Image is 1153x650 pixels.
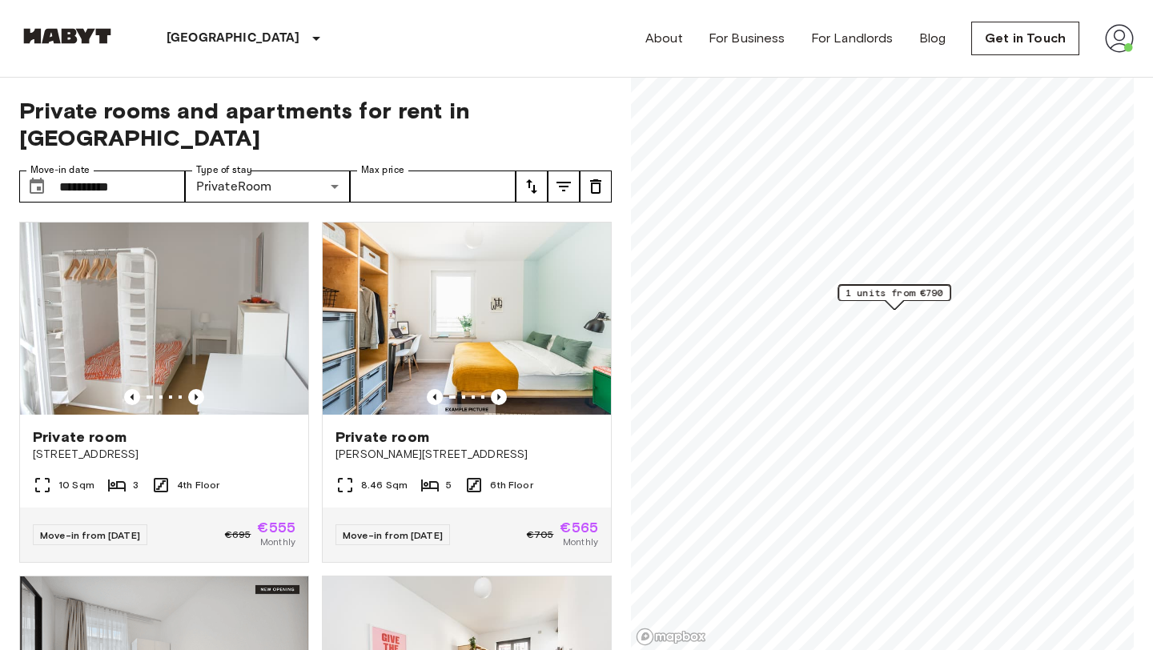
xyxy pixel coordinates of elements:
img: Habyt [19,28,115,44]
button: tune [580,171,612,203]
span: 4th Floor [177,478,219,492]
button: Previous image [427,389,443,405]
img: Marketing picture of unit DE-01-08-024-01Q [323,223,611,415]
a: Mapbox logo [636,628,706,646]
p: [GEOGRAPHIC_DATA] [167,29,300,48]
div: PrivateRoom [185,171,351,203]
div: Map marker [838,285,950,310]
span: €695 [225,528,251,542]
span: Private room [335,427,429,447]
a: About [645,29,683,48]
a: Get in Touch [971,22,1079,55]
button: Previous image [188,389,204,405]
span: [STREET_ADDRESS] [33,447,295,463]
span: 3 [133,478,139,492]
span: €565 [560,520,598,535]
span: €705 [527,528,554,542]
a: For Business [709,29,785,48]
label: Type of stay [196,163,252,177]
img: Marketing picture of unit DE-01-031-01M [20,223,308,415]
span: €555 [257,520,295,535]
button: tune [516,171,548,203]
span: Private rooms and apartments for rent in [GEOGRAPHIC_DATA] [19,97,612,151]
span: 5 [446,478,452,492]
span: 10 Sqm [58,478,94,492]
a: Marketing picture of unit DE-01-031-01MPrevious imagePrevious imagePrivate room[STREET_ADDRESS]10... [19,222,309,563]
img: avatar [1105,24,1134,53]
div: Map marker [838,285,950,310]
span: Private room [33,427,127,447]
button: Previous image [491,389,507,405]
span: 6th Floor [490,478,532,492]
span: Monthly [563,535,598,549]
span: Monthly [260,535,295,549]
button: Choose date, selected date is 1 Oct 2025 [21,171,53,203]
button: tune [548,171,580,203]
span: 1 units from €790 [846,286,943,300]
span: Move-in from [DATE] [40,529,140,541]
button: Previous image [124,389,140,405]
a: Marketing picture of unit DE-01-08-024-01QPrevious imagePrevious imagePrivate room[PERSON_NAME][S... [322,222,612,563]
span: [PERSON_NAME][STREET_ADDRESS] [335,447,598,463]
a: For Landlords [811,29,894,48]
div: Map marker [838,284,950,309]
span: Move-in from [DATE] [343,529,443,541]
label: Max price [361,163,404,177]
label: Move-in date [30,163,90,177]
span: 8.46 Sqm [361,478,408,492]
a: Blog [919,29,946,48]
